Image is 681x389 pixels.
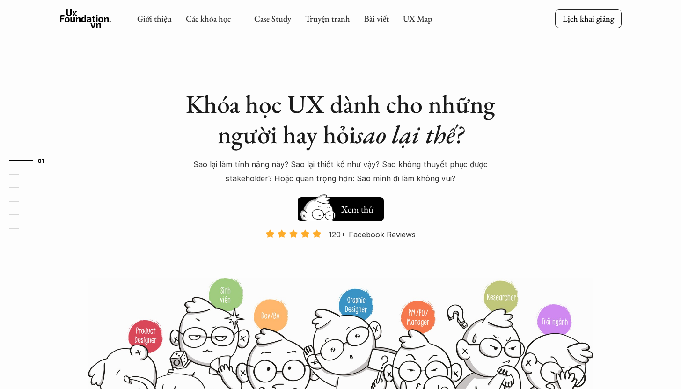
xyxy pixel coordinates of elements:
[563,13,614,24] p: Lịch khai giảng
[177,157,505,186] p: Sao lại làm tính năng này? Sao lại thiết kế như vậy? Sao không thuyết phục được stakeholder? Hoặc...
[403,13,432,24] a: UX Map
[137,13,172,24] a: Giới thiệu
[186,13,231,24] a: Các khóa học
[38,157,44,164] strong: 01
[298,192,384,221] a: Xem thử
[254,13,291,24] a: Case Study
[364,13,389,24] a: Bài viết
[356,118,463,151] em: sao lại thế?
[257,229,424,276] a: 120+ Facebook Reviews
[177,89,505,150] h1: Khóa học UX dành cho những người hay hỏi
[555,9,622,28] a: Lịch khai giảng
[340,203,374,216] h5: Xem thử
[9,155,54,166] a: 01
[329,228,416,242] p: 120+ Facebook Reviews
[305,13,350,24] a: Truyện tranh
